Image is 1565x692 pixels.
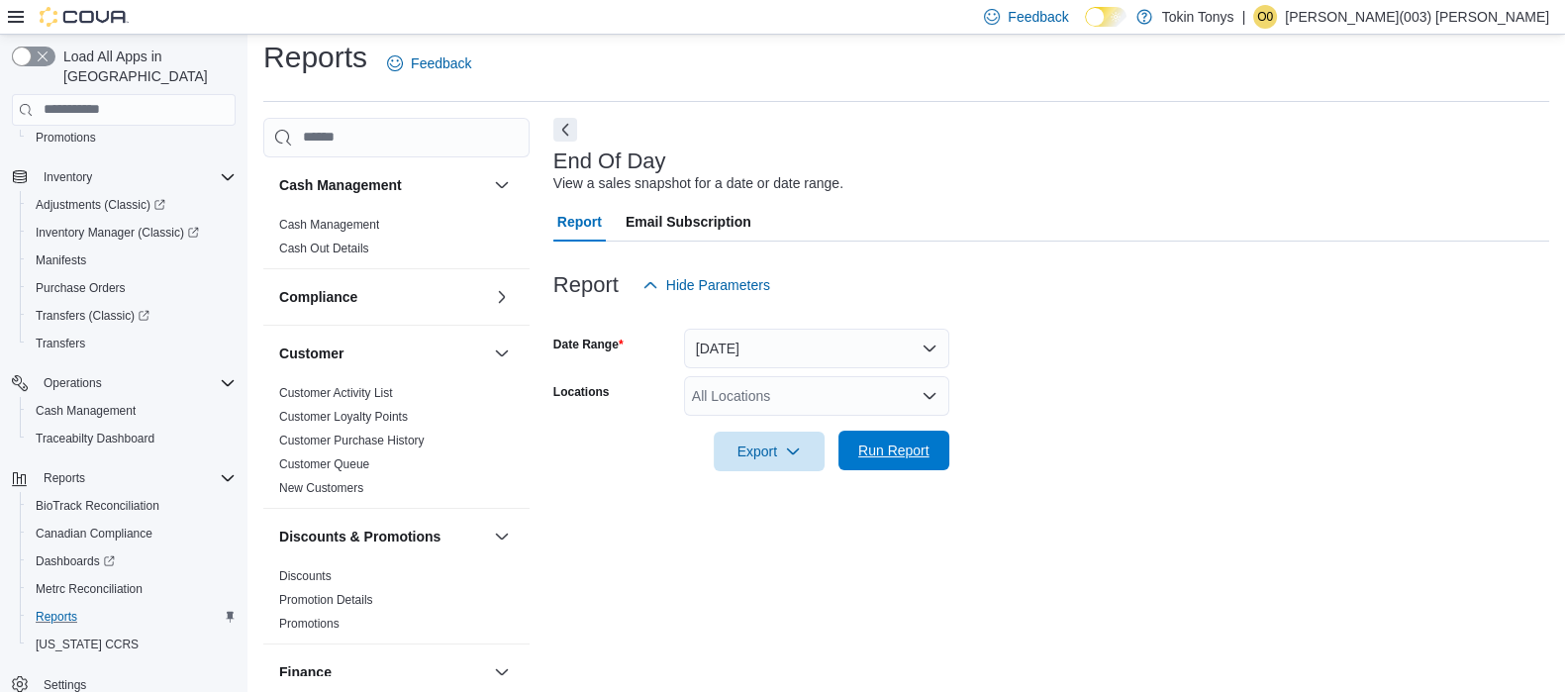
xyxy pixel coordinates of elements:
[36,197,165,213] span: Adjustments (Classic)
[279,433,425,448] span: Customer Purchase History
[490,660,514,684] button: Finance
[1285,5,1549,29] p: [PERSON_NAME](003) [PERSON_NAME]
[4,464,244,492] button: Reports
[28,577,150,601] a: Metrc Reconciliation
[553,337,624,352] label: Date Range
[279,527,440,546] h3: Discounts & Promotions
[20,575,244,603] button: Metrc Reconciliation
[279,662,332,682] h3: Finance
[279,480,363,496] span: New Customers
[55,47,236,86] span: Load All Apps in [GEOGRAPHIC_DATA]
[20,547,244,575] a: Dashboards
[28,276,134,300] a: Purchase Orders
[36,581,143,597] span: Metrc Reconciliation
[490,173,514,197] button: Cash Management
[1008,7,1068,27] span: Feedback
[28,193,236,217] span: Adjustments (Classic)
[263,564,530,643] div: Discounts & Promotions
[36,130,96,146] span: Promotions
[28,276,236,300] span: Purchase Orders
[279,593,373,607] a: Promotion Details
[28,304,236,328] span: Transfers (Classic)
[44,375,102,391] span: Operations
[28,221,236,245] span: Inventory Manager (Classic)
[279,569,332,583] a: Discounts
[1085,7,1126,28] input: Dark Mode
[20,603,244,631] button: Reports
[36,498,159,514] span: BioTrack Reconciliation
[279,457,369,471] a: Customer Queue
[28,494,167,518] a: BioTrack Reconciliation
[557,202,602,242] span: Report
[28,221,207,245] a: Inventory Manager (Classic)
[36,252,86,268] span: Manifests
[838,431,949,470] button: Run Report
[279,344,486,363] button: Customer
[666,275,770,295] span: Hide Parameters
[28,633,147,656] a: [US_STATE] CCRS
[20,330,244,357] button: Transfers
[279,217,379,233] span: Cash Management
[28,549,123,573] a: Dashboards
[20,247,244,274] button: Manifests
[20,631,244,658] button: [US_STATE] CCRS
[20,191,244,219] a: Adjustments (Classic)
[20,274,244,302] button: Purchase Orders
[44,470,85,486] span: Reports
[4,369,244,397] button: Operations
[20,520,244,547] button: Canadian Compliance
[279,456,369,472] span: Customer Queue
[490,285,514,309] button: Compliance
[279,385,393,401] span: Customer Activity List
[553,149,666,173] h3: End Of Day
[4,163,244,191] button: Inventory
[279,287,486,307] button: Compliance
[279,175,486,195] button: Cash Management
[28,427,162,450] a: Traceabilty Dashboard
[279,175,402,195] h3: Cash Management
[28,605,85,629] a: Reports
[28,427,236,450] span: Traceabilty Dashboard
[20,302,244,330] a: Transfers (Classic)
[28,494,236,518] span: BioTrack Reconciliation
[44,169,92,185] span: Inventory
[28,633,236,656] span: Washington CCRS
[36,466,93,490] button: Reports
[28,399,144,423] a: Cash Management
[714,432,825,471] button: Export
[279,481,363,495] a: New Customers
[20,397,244,425] button: Cash Management
[553,384,610,400] label: Locations
[279,386,393,400] a: Customer Activity List
[379,44,479,83] a: Feedback
[36,165,236,189] span: Inventory
[40,7,129,27] img: Cova
[36,225,199,241] span: Inventory Manager (Classic)
[263,381,530,508] div: Customer
[279,242,369,255] a: Cash Out Details
[36,336,85,351] span: Transfers
[553,173,843,194] div: View a sales snapshot for a date or date range.
[1085,27,1086,28] span: Dark Mode
[28,522,236,545] span: Canadian Compliance
[1162,5,1234,29] p: Tokin Tonys
[28,126,104,149] a: Promotions
[490,342,514,365] button: Customer
[922,388,937,404] button: Open list of options
[28,126,236,149] span: Promotions
[28,399,236,423] span: Cash Management
[36,165,100,189] button: Inventory
[279,344,343,363] h3: Customer
[858,441,929,460] span: Run Report
[28,248,94,272] a: Manifests
[553,118,577,142] button: Next
[279,409,408,425] span: Customer Loyalty Points
[263,213,530,268] div: Cash Management
[279,218,379,232] a: Cash Management
[279,568,332,584] span: Discounts
[263,38,367,77] h1: Reports
[490,525,514,548] button: Discounts & Promotions
[279,616,340,632] span: Promotions
[28,304,157,328] a: Transfers (Classic)
[28,193,173,217] a: Adjustments (Classic)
